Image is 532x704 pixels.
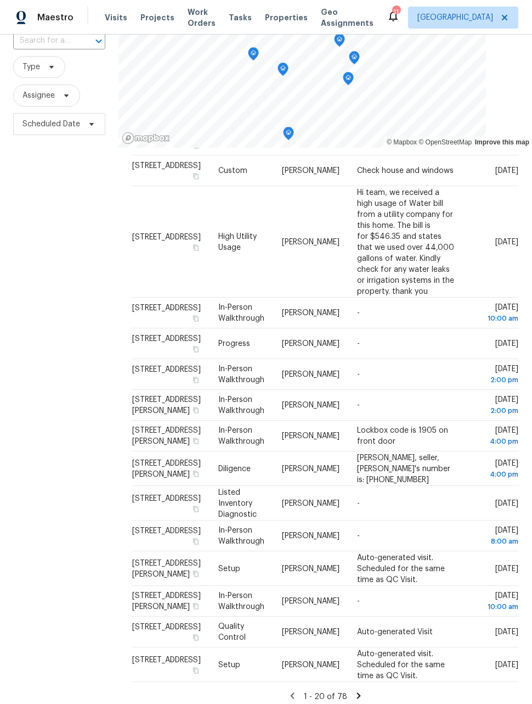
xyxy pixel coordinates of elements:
[248,47,259,64] div: Map marker
[191,468,201,478] button: Copy Address
[472,365,518,385] span: [DATE]
[357,188,454,295] span: Hi team, we received a high usage of Water bill from a utility company for this home. The bill is...
[357,340,360,348] span: -
[218,427,264,445] span: In-Person Walkthrough
[218,340,250,348] span: Progress
[191,375,201,385] button: Copy Address
[22,119,80,130] span: Scheduled Date
[229,14,252,21] span: Tasks
[218,232,257,251] span: High Utility Usage
[218,565,240,572] span: Setup
[472,313,518,324] div: 10:00 am
[132,494,201,502] span: [STREET_ADDRESS]
[278,63,288,80] div: Map marker
[472,436,518,447] div: 4:00 pm
[472,536,518,547] div: 8:00 am
[472,592,518,612] span: [DATE]
[191,601,201,611] button: Copy Address
[472,405,518,416] div: 2:00 pm
[357,532,360,540] span: -
[132,335,201,343] span: [STREET_ADDRESS]
[13,32,75,49] input: Search for an address...
[218,592,264,611] span: In-Person Walkthrough
[417,12,493,23] span: [GEOGRAPHIC_DATA]
[357,371,360,378] span: -
[218,488,257,518] span: Listed Inventory Diagnostic
[472,527,518,547] span: [DATE]
[218,396,264,415] span: In-Person Walkthrough
[475,138,529,146] a: Improve this map
[191,242,201,252] button: Copy Address
[218,465,251,472] span: Diligence
[282,565,339,572] span: [PERSON_NAME]
[218,527,264,545] span: In-Person Walkthrough
[282,432,339,440] span: [PERSON_NAME]
[357,309,360,317] span: -
[191,405,201,415] button: Copy Address
[495,167,518,175] span: [DATE]
[218,661,240,668] span: Setup
[357,554,445,583] span: Auto-generated visit. Scheduled for the same time as QC Visit.
[495,340,518,348] span: [DATE]
[282,340,339,348] span: [PERSON_NAME]
[191,537,201,546] button: Copy Address
[283,127,294,144] div: Map marker
[122,132,170,144] a: Mapbox homepage
[191,171,201,181] button: Copy Address
[22,90,55,101] span: Assignee
[495,499,518,507] span: [DATE]
[282,628,339,636] span: [PERSON_NAME]
[357,401,360,409] span: -
[191,436,201,446] button: Copy Address
[357,427,448,445] span: Lockbox code is 1905 on front door
[191,344,201,354] button: Copy Address
[191,568,201,578] button: Copy Address
[472,459,518,479] span: [DATE]
[304,693,347,701] span: 1 - 20 of 78
[191,633,201,642] button: Copy Address
[132,527,201,535] span: [STREET_ADDRESS]
[132,656,201,663] span: [STREET_ADDRESS]
[472,304,518,324] span: [DATE]
[472,468,518,479] div: 4:00 pm
[357,499,360,507] span: -
[472,427,518,447] span: [DATE]
[22,62,40,72] span: Type
[132,623,201,631] span: [STREET_ADDRESS]
[472,601,518,612] div: 10:00 am
[218,304,264,322] span: In-Person Walkthrough
[218,623,246,641] span: Quality Control
[495,661,518,668] span: [DATE]
[357,597,360,605] span: -
[132,366,201,373] span: [STREET_ADDRESS]
[472,396,518,416] span: [DATE]
[282,371,339,378] span: [PERSON_NAME]
[132,162,201,170] span: [STREET_ADDRESS]
[357,454,450,483] span: [PERSON_NAME], seller, [PERSON_NAME]'s number is: [PHONE_NUMBER]
[357,650,445,679] span: Auto-generated visit. Scheduled for the same time as QC Visit.
[321,7,373,29] span: Geo Assignments
[37,12,73,23] span: Maestro
[357,628,433,636] span: Auto-generated Visit
[472,375,518,385] div: 2:00 pm
[334,33,345,51] div: Map marker
[282,309,339,317] span: [PERSON_NAME]
[357,167,454,175] span: Check house and windows
[132,233,201,241] span: [STREET_ADDRESS]
[218,365,264,384] span: In-Person Walkthrough
[387,138,417,146] a: Mapbox
[191,504,201,513] button: Copy Address
[282,597,339,605] span: [PERSON_NAME]
[132,427,201,445] span: [STREET_ADDRESS][PERSON_NAME]
[191,141,201,150] button: Copy Address
[282,465,339,472] span: [PERSON_NAME]
[282,499,339,507] span: [PERSON_NAME]
[105,12,127,23] span: Visits
[282,532,339,540] span: [PERSON_NAME]
[140,12,174,23] span: Projects
[282,661,339,668] span: [PERSON_NAME]
[495,565,518,572] span: [DATE]
[495,628,518,636] span: [DATE]
[132,396,201,415] span: [STREET_ADDRESS][PERSON_NAME]
[392,7,400,18] div: 11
